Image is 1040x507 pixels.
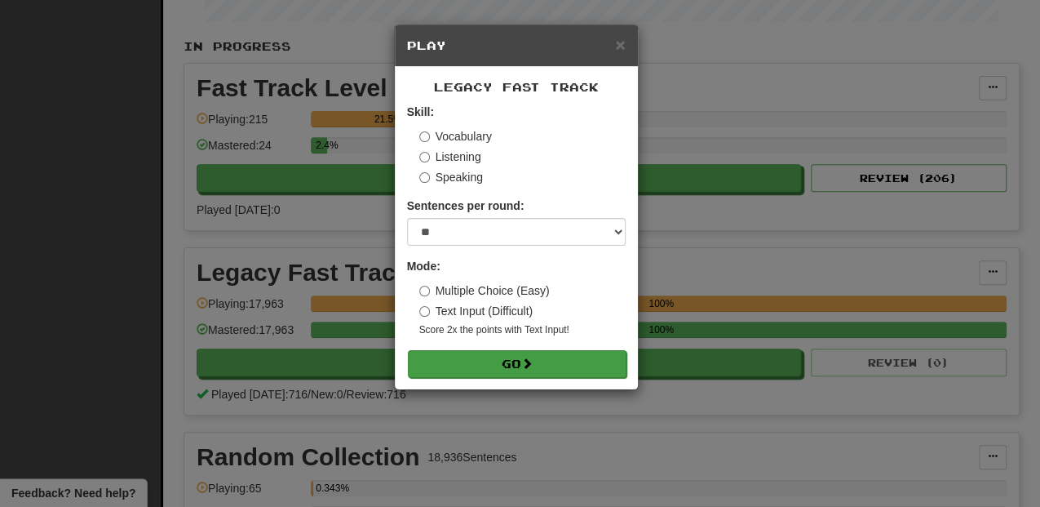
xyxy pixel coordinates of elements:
[434,80,599,94] span: Legacy Fast Track
[615,35,625,54] span: ×
[407,198,524,214] label: Sentences per round:
[419,286,430,296] input: Multiple Choice (Easy)
[419,172,430,183] input: Speaking
[419,169,483,185] label: Speaking
[419,306,430,317] input: Text Input (Difficult)
[407,105,434,118] strong: Skill:
[419,323,626,337] small: Score 2x the points with Text Input !
[419,149,481,165] label: Listening
[407,38,626,54] h5: Play
[419,131,430,142] input: Vocabulary
[419,152,430,162] input: Listening
[419,282,550,299] label: Multiple Choice (Easy)
[407,260,440,273] strong: Mode:
[419,303,533,319] label: Text Input (Difficult)
[615,36,625,53] button: Close
[419,128,492,145] label: Vocabulary
[408,350,626,378] button: Go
